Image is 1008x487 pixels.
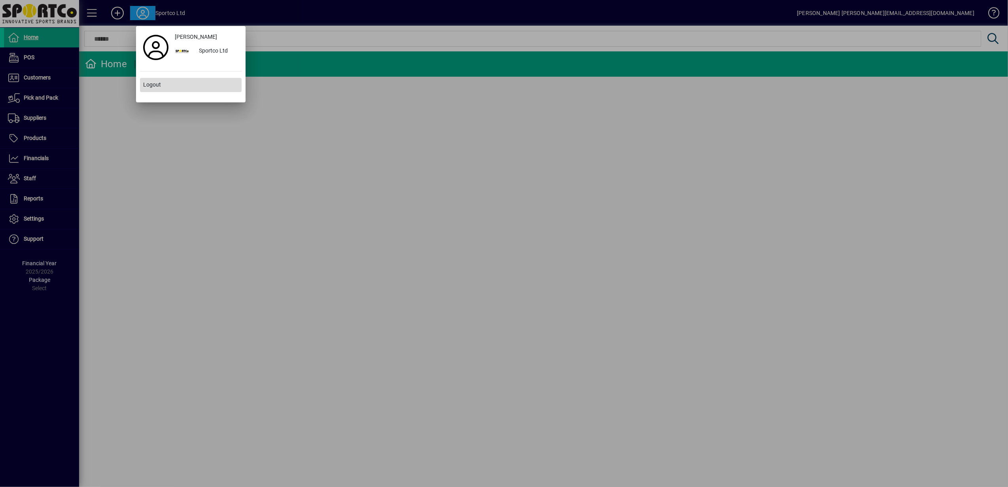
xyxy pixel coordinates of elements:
span: Logout [143,81,161,89]
button: Sportco Ltd [172,44,242,59]
span: [PERSON_NAME] [175,33,217,41]
button: Logout [140,78,242,92]
a: Profile [140,40,172,55]
div: Sportco Ltd [193,44,242,59]
a: [PERSON_NAME] [172,30,242,44]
